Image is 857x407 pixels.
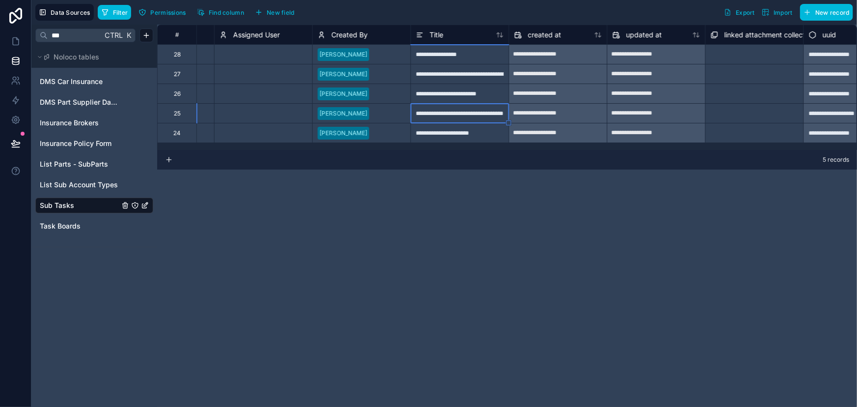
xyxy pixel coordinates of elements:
a: List Sub Account Types [40,180,119,190]
button: New record [800,4,853,21]
div: Sub Tasks [35,198,153,213]
div: 24 [173,129,181,137]
a: List Parts - SubParts [40,159,119,169]
span: Assigned User [233,30,280,40]
a: Insurance Policy Form [40,139,119,148]
button: Find column [194,5,248,20]
span: Data Sources [51,9,90,16]
span: List Sub Account Types [40,180,118,190]
div: 27 [174,70,181,78]
div: 26 [174,90,181,98]
div: Task Boards [35,218,153,234]
span: DMS Car Insurance [40,77,103,87]
span: New field [267,9,295,16]
div: [PERSON_NAME] [320,89,367,98]
span: List Parts - SubParts [40,159,108,169]
span: created at [528,30,561,40]
a: Permissions [135,5,193,20]
div: List Parts - SubParts [35,156,153,172]
span: Created By [332,30,368,40]
span: Noloco tables [54,52,99,62]
span: Find column [209,9,244,16]
div: [PERSON_NAME] [320,129,367,138]
div: 25 [174,110,181,117]
a: DMS Car Insurance [40,77,119,87]
a: Insurance Brokers [40,118,119,128]
button: Export [720,4,758,21]
span: uuid [823,30,836,40]
div: List Sub Account Types [35,177,153,193]
button: Permissions [135,5,189,20]
span: 5 records [823,156,849,164]
a: New record [796,4,853,21]
div: # [165,31,189,38]
a: Sub Tasks [40,201,119,210]
span: New record [815,9,850,16]
span: updated at [626,30,662,40]
div: Insurance Brokers [35,115,153,131]
span: linked attachment collection [724,30,815,40]
span: Ctrl [104,29,124,41]
div: DMS Part Supplier Database [35,94,153,110]
span: Sub Tasks [40,201,74,210]
a: DMS Part Supplier Database [40,97,119,107]
button: Noloco tables [35,50,147,64]
span: Permissions [150,9,186,16]
button: New field [251,5,298,20]
button: Filter [98,5,132,20]
div: DMS Car Insurance [35,74,153,89]
span: Import [774,9,793,16]
button: Import [758,4,796,21]
span: Filter [113,9,128,16]
div: 28 [174,51,181,58]
span: Insurance Policy Form [40,139,111,148]
span: Export [736,9,755,16]
div: Insurance Policy Form [35,136,153,151]
div: [PERSON_NAME] [320,70,367,79]
button: Data Sources [35,4,94,21]
span: Title [430,30,443,40]
div: [PERSON_NAME] [320,109,367,118]
span: Insurance Brokers [40,118,99,128]
span: Task Boards [40,221,81,231]
div: [PERSON_NAME] [320,50,367,59]
span: K [125,32,132,39]
a: Task Boards [40,221,119,231]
